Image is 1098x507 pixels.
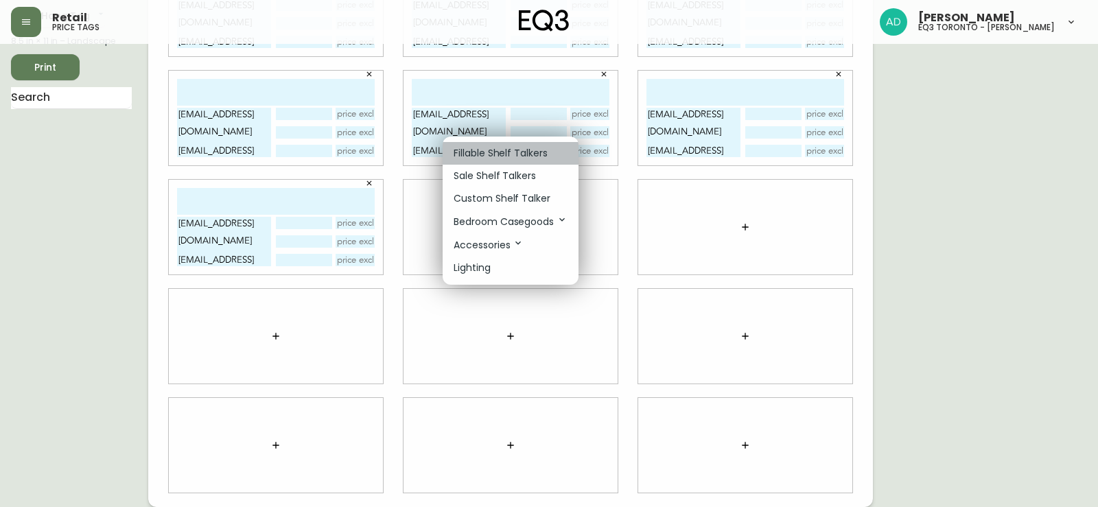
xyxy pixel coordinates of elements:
[454,214,568,229] p: Bedroom Casegoods
[454,261,491,275] p: Lighting
[454,146,548,161] p: Fillable Shelf Talkers
[454,169,536,183] p: Sale Shelf Talkers
[454,237,524,252] p: Accessories
[454,191,550,206] p: Custom Shelf Talker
